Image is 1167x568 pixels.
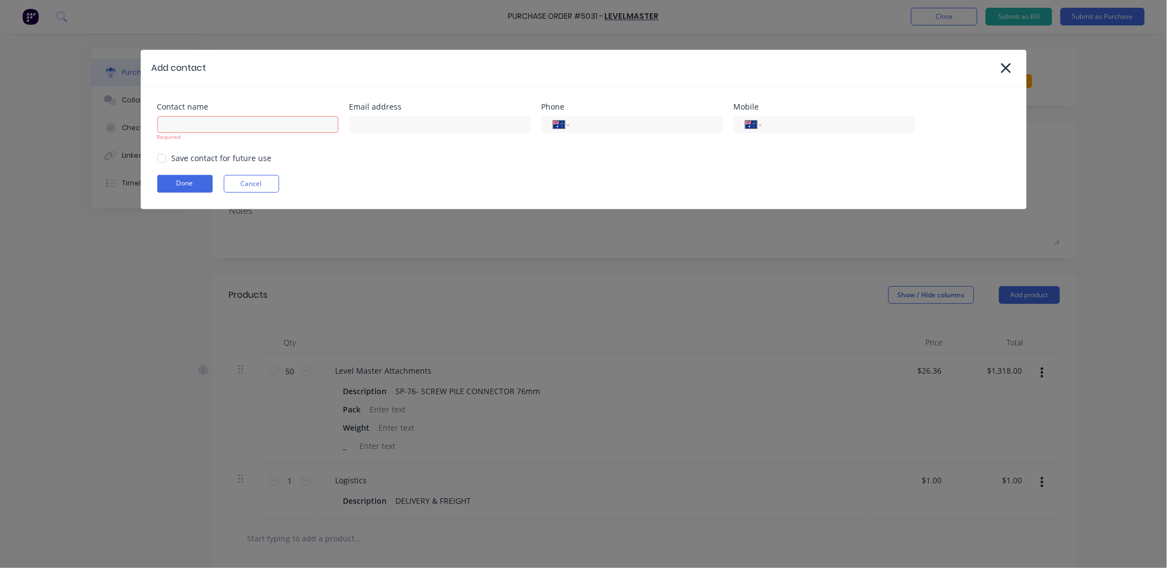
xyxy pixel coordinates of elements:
div: Required [157,133,338,141]
div: Contact name [157,103,338,111]
button: Done [157,175,213,193]
div: Phone [542,103,723,111]
button: Cancel [224,175,279,193]
div: Add contact [152,61,207,75]
div: Email address [349,103,531,111]
div: Save contact for future use [172,152,272,164]
div: Mobile [734,103,915,111]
